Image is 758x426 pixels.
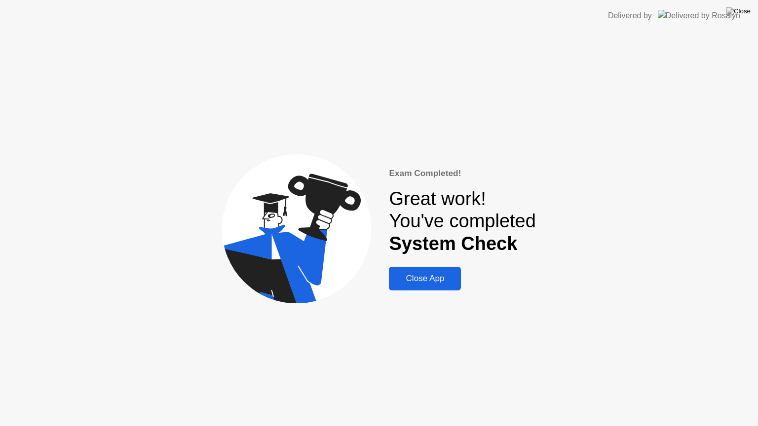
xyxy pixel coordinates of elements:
[389,167,535,180] div: Exam Completed!
[389,233,517,254] b: System Check
[658,10,740,21] img: Delivered by Rosalyn
[608,10,652,22] div: Delivered by
[389,188,535,255] div: Great work! You've completed
[392,274,458,284] div: Close App
[389,267,461,290] button: Close App
[726,7,751,15] img: Close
